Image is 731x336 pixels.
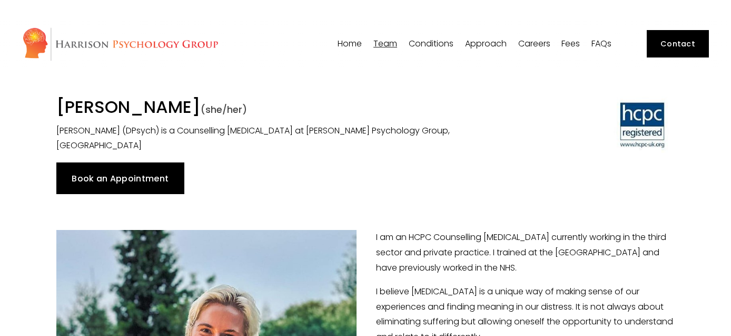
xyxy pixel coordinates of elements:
p: I am an HCPC Counselling [MEDICAL_DATA] currently working in the third sector and private practic... [56,230,675,275]
span: (she/her) [201,103,247,116]
a: folder dropdown [373,39,397,49]
span: Team [373,40,397,48]
img: Harrison Psychology Group [22,27,219,61]
h1: [PERSON_NAME] [56,97,516,120]
a: folder dropdown [409,39,453,49]
a: Contact [647,30,709,58]
a: FAQs [591,39,611,49]
a: folder dropdown [465,39,507,49]
span: Approach [465,40,507,48]
span: Conditions [409,40,453,48]
a: Home [338,39,362,49]
a: Careers [518,39,550,49]
p: [PERSON_NAME] (DPsych) is a Counselling [MEDICAL_DATA] at [PERSON_NAME] Psychology Group, [GEOGRA... [56,123,516,154]
a: Book an Appointment [56,162,184,194]
a: Fees [561,39,580,49]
